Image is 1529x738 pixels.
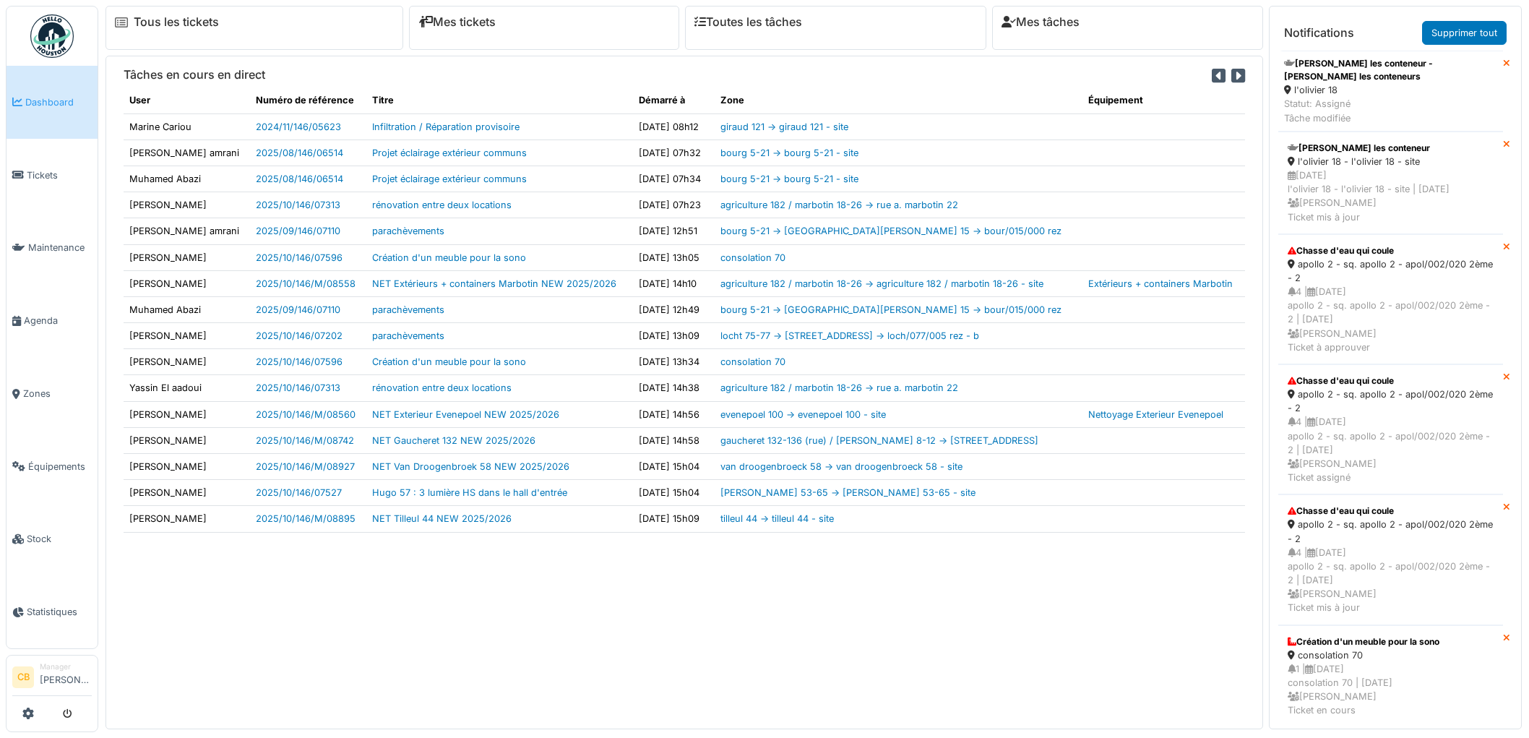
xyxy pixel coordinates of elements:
[1278,494,1503,625] a: Chasse d'eau qui coule apollo 2 - sq. apollo 2 - apol/002/020 2ème - 2 4 |[DATE]apollo 2 - sq. ap...
[256,304,340,315] a: 2025/09/146/07110
[372,304,444,315] a: parachèvements
[256,487,342,498] a: 2025/10/146/07527
[1288,635,1494,648] div: Création d'un meuble pour la sono
[124,218,250,244] td: [PERSON_NAME] amrani
[366,87,633,113] th: Titre
[129,95,150,106] span: translation missing: fr.shared.user
[418,15,496,29] a: Mes tickets
[256,330,343,341] a: 2025/10/146/07202
[1288,648,1494,662] div: consolation 70
[720,121,848,132] a: giraud 121 -> giraud 121 - site
[1278,625,1503,728] a: Création d'un meuble pour la sono consolation 70 1 |[DATE]consolation 70 | [DATE] [PERSON_NAME]Ti...
[1278,364,1503,494] a: Chasse d'eau qui coule apollo 2 - sq. apollo 2 - apol/002/020 2ème - 2 4 |[DATE]apollo 2 - sq. ap...
[633,427,715,453] td: [DATE] 14h58
[124,454,250,480] td: [PERSON_NAME]
[633,349,715,375] td: [DATE] 13h34
[633,218,715,244] td: [DATE] 12h51
[27,532,92,546] span: Stock
[124,68,265,82] h6: Tâches en cours en direct
[27,605,92,619] span: Statistiques
[715,87,1082,113] th: Zone
[372,487,567,498] a: Hugo 57 : 3 lumière HS dans le hall d'entrée
[372,226,444,236] a: parachèvements
[1278,51,1503,132] a: [PERSON_NAME] les conteneur - [PERSON_NAME] les conteneurs l'olivier 18 Statut: AssignéTâche modi...
[256,356,343,367] a: 2025/10/146/07596
[372,513,512,524] a: NET Tilleul 44 NEW 2025/2026
[124,192,250,218] td: [PERSON_NAME]
[720,278,1043,289] a: agriculture 182 / marbotin 18-26 -> agriculture 182 / marbotin 18-26 - site
[633,192,715,218] td: [DATE] 07h23
[1088,278,1233,289] a: Extérieurs + containers Marbotin
[633,270,715,296] td: [DATE] 14h10
[256,199,340,210] a: 2025/10/146/07313
[1288,505,1494,518] div: Chasse d'eau qui coule
[372,461,569,472] a: NET Van Droogenbroek 58 NEW 2025/2026
[1288,518,1494,545] div: apollo 2 - sq. apollo 2 - apol/002/020 2ème - 2
[1288,285,1494,354] div: 4 | [DATE] apollo 2 - sq. apollo 2 - apol/002/020 2ème - 2 | [DATE] [PERSON_NAME] Ticket à approuver
[1288,168,1494,224] div: [DATE] l'olivier 18 - l'olivier 18 - site | [DATE] [PERSON_NAME] Ticket mis à jour
[372,147,527,158] a: Projet éclairage extérieur communs
[124,166,250,192] td: Muhamed Abazi
[694,15,802,29] a: Toutes les tâches
[633,244,715,270] td: [DATE] 13h05
[134,15,219,29] a: Tous les tickets
[7,139,98,212] a: Tickets
[7,503,98,576] a: Stock
[124,375,250,401] td: Yassin El aadoui
[633,454,715,480] td: [DATE] 15h04
[633,375,715,401] td: [DATE] 14h38
[1284,57,1497,83] div: [PERSON_NAME] les conteneur - [PERSON_NAME] les conteneurs
[7,575,98,648] a: Statistiques
[250,87,366,113] th: Numéro de référence
[124,427,250,453] td: [PERSON_NAME]
[720,199,958,210] a: agriculture 182 / marbotin 18-26 -> rue a. marbotin 22
[1088,409,1223,420] a: Nettoyage Exterieur Evenepoel
[124,296,250,322] td: Muhamed Abazi
[124,323,250,349] td: [PERSON_NAME]
[1278,234,1503,364] a: Chasse d'eau qui coule apollo 2 - sq. apollo 2 - apol/002/020 2ème - 2 4 |[DATE]apollo 2 - sq. ap...
[124,113,250,140] td: Marine Cariou
[28,241,92,254] span: Maintenance
[256,513,356,524] a: 2025/10/146/M/08895
[1288,662,1494,718] div: 1 | [DATE] consolation 70 | [DATE] [PERSON_NAME] Ticket en cours
[256,173,343,184] a: 2025/08/146/06514
[372,173,527,184] a: Projet éclairage extérieur communs
[1288,244,1494,257] div: Chasse d'eau qui coule
[372,356,526,367] a: Création d'un meuble pour la sono
[256,461,355,472] a: 2025/10/146/M/08927
[720,382,958,393] a: agriculture 182 / marbotin 18-26 -> rue a. marbotin 22
[1284,97,1497,124] div: Statut: Assigné Tâche modifiée
[633,113,715,140] td: [DATE] 08h12
[633,87,715,113] th: Démarré à
[256,226,340,236] a: 2025/09/146/07110
[633,323,715,349] td: [DATE] 13h09
[372,435,535,446] a: NET Gaucheret 132 NEW 2025/2026
[372,278,616,289] a: NET Extérieurs + containers Marbotin NEW 2025/2026
[256,147,343,158] a: 2025/08/146/06514
[24,314,92,327] span: Agenda
[7,212,98,285] a: Maintenance
[7,284,98,357] a: Agenda
[720,226,1061,236] a: bourg 5-21 -> [GEOGRAPHIC_DATA][PERSON_NAME] 15 -> bour/015/000 rez
[372,121,520,132] a: Infiltration / Réparation provisoire
[720,304,1061,315] a: bourg 5-21 -> [GEOGRAPHIC_DATA][PERSON_NAME] 15 -> bour/015/000 rez
[372,382,512,393] a: rénovation entre deux locations
[12,661,92,696] a: CB Manager[PERSON_NAME]
[12,666,34,688] li: CB
[124,401,250,427] td: [PERSON_NAME]
[40,661,92,672] div: Manager
[720,252,785,263] a: consolation 70
[1284,26,1354,40] h6: Notifications
[633,506,715,532] td: [DATE] 15h09
[124,480,250,506] td: [PERSON_NAME]
[28,460,92,473] span: Équipements
[372,252,526,263] a: Création d'un meuble pour la sono
[1288,546,1494,615] div: 4 | [DATE] apollo 2 - sq. apollo 2 - apol/002/020 2ème - 2 | [DATE] [PERSON_NAME] Ticket mis à jour
[1288,387,1494,415] div: apollo 2 - sq. apollo 2 - apol/002/020 2ème - 2
[1422,21,1507,45] a: Supprimer tout
[633,140,715,166] td: [DATE] 07h32
[27,168,92,182] span: Tickets
[720,409,886,420] a: evenepoel 100 -> evenepoel 100 - site
[1288,415,1494,484] div: 4 | [DATE] apollo 2 - sq. apollo 2 - apol/002/020 2ème - 2 | [DATE] [PERSON_NAME] Ticket assigné
[633,480,715,506] td: [DATE] 15h04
